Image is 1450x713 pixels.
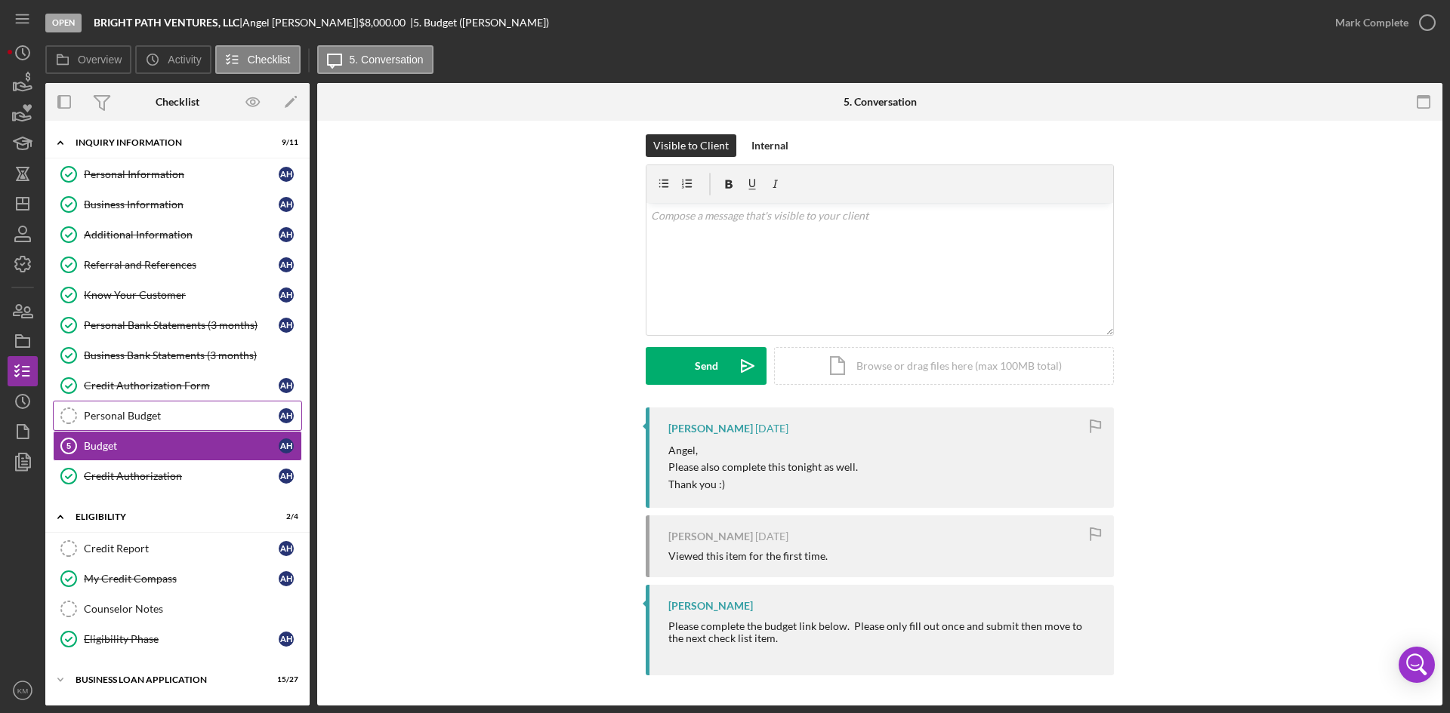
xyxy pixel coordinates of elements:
[84,289,279,301] div: Know Your Customer
[135,45,211,74] button: Activity
[53,370,302,401] a: Credit Authorization FormAH
[646,347,767,385] button: Send
[271,675,298,684] div: 15 / 27
[84,168,279,180] div: Personal Information
[279,469,294,484] div: A H
[668,442,858,459] p: Angel,
[53,401,302,431] a: Personal BudgetAH
[156,96,199,108] div: Checklist
[279,257,294,272] div: A H
[668,600,753,612] div: [PERSON_NAME]
[84,470,279,482] div: Credit Authorization
[279,287,294,303] div: A H
[1335,8,1408,38] div: Mark Complete
[84,573,279,585] div: My Credit Compass
[84,440,279,452] div: Budget
[1320,8,1442,38] button: Mark Complete
[410,17,549,29] div: | 5. Budget ([PERSON_NAME])
[215,45,301,74] button: Checklist
[695,347,718,385] div: Send
[84,349,301,361] div: Business Bank Statements (3 months)
[76,675,261,684] div: BUSINESS LOAN APPLICATION
[53,431,302,461] a: 5BudgetAH
[84,380,279,392] div: Credit Authorization Form
[248,54,291,66] label: Checklist
[279,227,294,242] div: A H
[279,408,294,423] div: A H
[78,54,122,66] label: Overview
[66,441,71,450] tspan: 5
[279,167,294,182] div: A H
[53,250,302,280] a: Referral and ReferencesAH
[53,220,302,250] a: Additional InformationAH
[17,687,28,695] text: KM
[53,533,302,564] a: Credit ReportAH
[94,16,239,29] b: BRIGHT PATH VENTURES, LLC
[668,620,1099,644] div: Please complete the budget link below. Please only fill out once and submit then move to the next...
[317,45,433,74] button: 5. Conversation
[668,476,858,493] p: Thank you :)
[646,134,736,157] button: Visible to Client
[242,17,359,29] div: Angel [PERSON_NAME] |
[755,530,788,542] time: 2025-08-11 22:06
[45,45,131,74] button: Overview
[76,138,261,147] div: INQUIRY INFORMATION
[271,512,298,521] div: 2 / 4
[53,280,302,310] a: Know Your CustomerAH
[359,17,410,29] div: $8,000.00
[668,530,753,542] div: [PERSON_NAME]
[84,542,279,555] div: Credit Report
[84,410,279,422] div: Personal Budget
[279,632,294,647] div: A H
[53,624,302,654] a: Eligibility PhaseAH
[84,603,301,615] div: Counselor Notes
[53,564,302,594] a: My Credit CompassAH
[279,318,294,333] div: A H
[84,229,279,241] div: Additional Information
[53,310,302,340] a: Personal Bank Statements (3 months)AH
[53,461,302,491] a: Credit AuthorizationAH
[53,340,302,370] a: Business Bank Statements (3 months)
[751,134,788,157] div: Internal
[168,54,201,66] label: Activity
[668,423,753,435] div: [PERSON_NAME]
[84,198,279,211] div: Business Information
[668,550,828,562] div: Viewed this item for the first time.
[8,675,38,705] button: KM
[76,512,261,521] div: ELIGIBILITY
[350,54,424,66] label: 5. Conversation
[84,319,279,331] div: Personal Bank Statements (3 months)
[53,159,302,189] a: Personal InformationAH
[1399,647,1435,683] div: Open Intercom Messenger
[755,423,788,435] time: 2025-08-13 20:52
[84,259,279,271] div: Referral and References
[653,134,729,157] div: Visible to Client
[744,134,796,157] button: Internal
[84,633,279,645] div: Eligibility Phase
[53,189,302,220] a: Business InformationAH
[279,378,294,393] div: A H
[279,438,294,453] div: A H
[53,594,302,624] a: Counselor Notes
[668,459,858,475] p: Please also complete this tonight as well.
[45,14,82,32] div: Open
[279,197,294,212] div: A H
[279,571,294,586] div: A H
[844,96,917,108] div: 5. Conversation
[279,541,294,556] div: A H
[271,138,298,147] div: 9 / 11
[94,17,242,29] div: |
